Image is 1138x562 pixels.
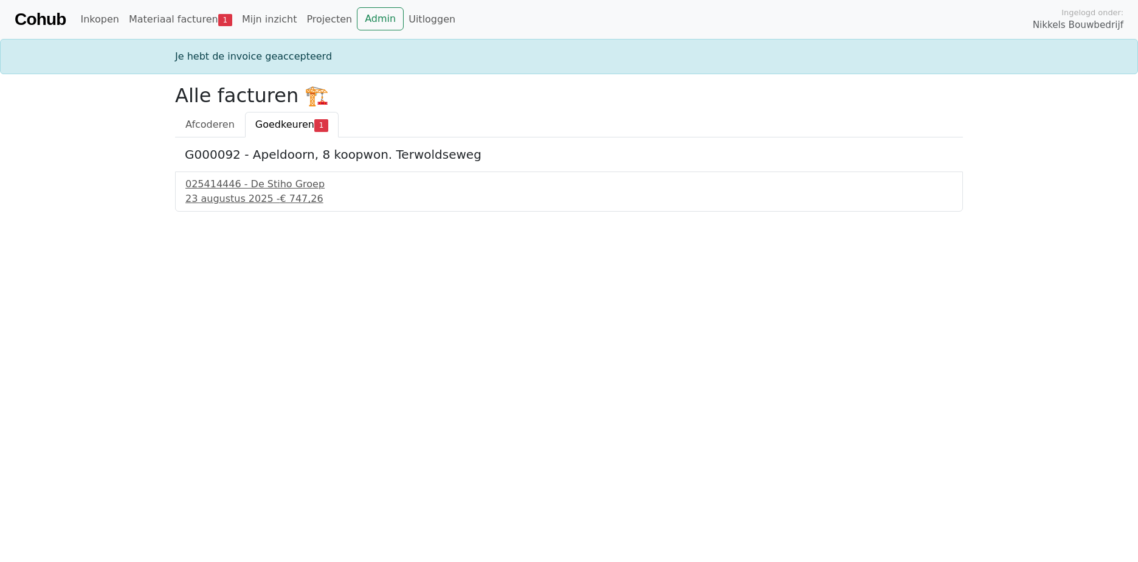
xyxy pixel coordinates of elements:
[175,112,245,137] a: Afcoderen
[1061,7,1123,18] span: Ingelogd onder:
[245,112,339,137] a: Goedkeuren1
[15,5,66,34] a: Cohub
[255,119,314,130] span: Goedkeuren
[175,84,963,107] h2: Alle facturen 🏗️
[185,177,953,206] a: 025414446 - De Stiho Groep23 augustus 2025 -€ 747,26
[280,193,323,204] span: € 747,26
[404,7,460,32] a: Uitloggen
[124,7,237,32] a: Materiaal facturen1
[357,7,404,30] a: Admin
[185,177,953,192] div: 025414446 - De Stiho Groep
[168,49,970,64] div: Je hebt de invoice geaccepteerd
[75,7,123,32] a: Inkopen
[302,7,357,32] a: Projecten
[218,14,232,26] span: 1
[185,147,953,162] h5: G000092 - Apeldoorn, 8 koopwon. Terwoldseweg
[185,192,953,206] div: 23 augustus 2025 -
[1033,18,1123,32] span: Nikkels Bouwbedrijf
[185,119,235,130] span: Afcoderen
[237,7,302,32] a: Mijn inzicht
[314,119,328,131] span: 1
